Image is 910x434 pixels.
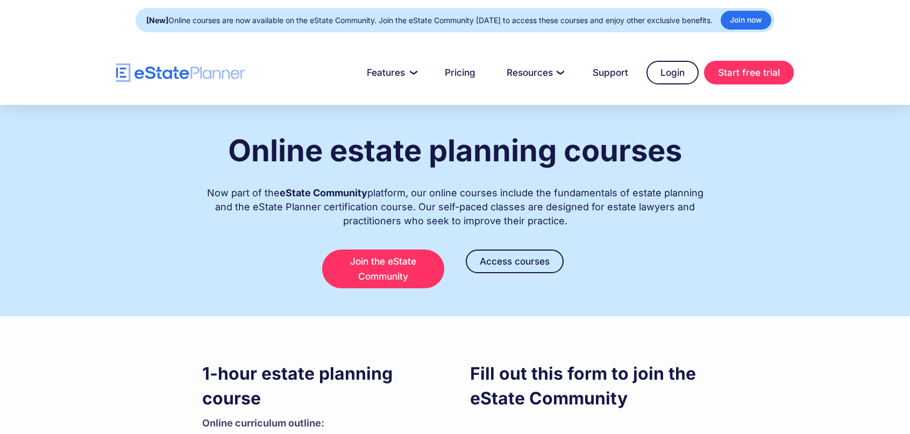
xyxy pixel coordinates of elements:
[470,361,708,411] h3: Fill out this form to join the eState Community
[580,62,641,83] a: Support
[228,134,682,167] h1: Online estate planning courses
[202,361,440,411] h3: 1-hour estate planning course
[146,16,168,25] strong: [New]
[494,62,574,83] a: Resources
[646,61,699,84] a: Login
[116,63,245,82] a: home
[202,417,324,429] strong: Online curriculum outline: ‍
[704,61,794,84] a: Start free trial
[354,62,426,83] a: Features
[466,250,564,273] a: Access courses
[322,250,445,288] a: Join the eState Community
[432,62,488,83] a: Pricing
[202,175,708,228] div: Now part of the platform, our online courses include the fundamentals of estate planning and the ...
[280,187,367,198] strong: eState Community
[146,13,713,28] div: Online courses are now available on the eState Community. Join the eState Community [DATE] to acc...
[721,11,771,30] a: Join now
